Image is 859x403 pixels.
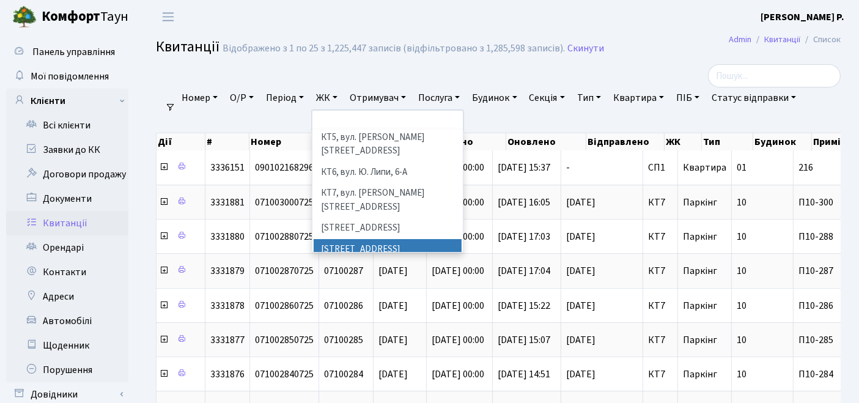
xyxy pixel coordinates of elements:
[413,87,465,108] a: Послуга
[708,64,841,87] input: Пошук...
[426,133,506,150] th: Створено
[157,133,205,150] th: Дії
[210,299,245,312] span: 3331878
[6,284,128,309] a: Адреси
[586,133,664,150] th: Відправлено
[737,368,747,381] span: 10
[710,27,859,53] nav: breadcrumb
[683,161,726,174] span: Квартира
[6,162,128,187] a: Договори продажу
[6,260,128,284] a: Контакти
[6,89,128,113] a: Клієнти
[648,301,673,311] span: КТ7
[205,133,249,150] th: #
[210,368,245,381] span: 3331876
[506,133,586,150] th: Оновлено
[566,301,638,311] span: [DATE]
[6,235,128,260] a: Орендарі
[648,266,673,276] span: КТ7
[683,299,717,312] span: Паркінг
[6,211,128,235] a: Квитанції
[261,87,309,108] a: Період
[648,335,673,345] span: КТ7
[729,33,751,46] a: Admin
[255,196,314,209] span: 071003000725
[6,40,128,64] a: Панель управління
[6,333,128,358] a: Щоденник
[498,230,550,243] span: [DATE] 17:03
[6,113,128,138] a: Всі клієнти
[683,333,717,347] span: Паркінг
[432,333,484,347] span: [DATE] 00:00
[737,196,747,209] span: 10
[567,43,604,54] a: Скинути
[648,369,673,379] span: КТ7
[255,299,314,312] span: 071002860725
[223,43,565,54] div: Відображено з 1 по 25 з 1,225,447 записів (відфільтровано з 1,285,598 записів).
[249,133,318,150] th: Номер
[255,368,314,381] span: 071002840725
[498,161,550,174] span: [DATE] 15:37
[498,196,550,209] span: [DATE] 16:05
[210,333,245,347] span: 3331877
[566,232,638,242] span: [DATE]
[683,368,717,381] span: Паркінг
[737,230,747,243] span: 10
[210,230,245,243] span: 3331880
[210,161,245,174] span: 3336151
[761,10,844,24] a: [PERSON_NAME] Р.
[210,264,245,278] span: 3331879
[324,368,363,381] span: 07100284
[6,358,128,382] a: Порушення
[6,64,128,89] a: Мої повідомлення
[432,264,484,278] span: [DATE] 00:00
[42,7,100,26] b: Комфорт
[753,133,812,150] th: Будинок
[566,198,638,207] span: [DATE]
[737,333,747,347] span: 10
[737,264,747,278] span: 10
[432,368,484,381] span: [DATE] 00:00
[314,127,462,162] li: КТ5, вул. [PERSON_NAME][STREET_ADDRESS]
[345,87,411,108] a: Отримувач
[648,198,673,207] span: КТ7
[12,5,37,29] img: logo.png
[702,133,753,150] th: Тип
[324,333,363,347] span: 07100285
[153,7,183,27] button: Переключити навігацію
[32,45,115,59] span: Панель управління
[324,264,363,278] span: 07100287
[566,266,638,276] span: [DATE]
[210,196,245,209] span: 3331881
[498,299,550,312] span: [DATE] 15:22
[566,335,638,345] span: [DATE]
[498,264,550,278] span: [DATE] 17:04
[525,87,570,108] a: Секція
[737,161,747,174] span: 01
[314,218,462,239] li: [STREET_ADDRESS]
[432,299,484,312] span: [DATE] 00:00
[314,162,462,183] li: КТ6, вул. Ю. Липи, 6-А
[324,299,363,312] span: 07100286
[737,299,747,312] span: 10
[255,333,314,347] span: 071002850725
[156,36,219,57] span: Квитанції
[255,161,314,174] span: 090102168296
[764,33,800,46] a: Квитанції
[566,163,638,172] span: -
[683,230,717,243] span: Паркінг
[314,183,462,218] li: КТ7, вул. [PERSON_NAME][STREET_ADDRESS]
[225,87,259,108] a: О/Р
[800,33,841,46] li: Список
[683,196,717,209] span: Паркінг
[608,87,669,108] a: Квартира
[314,239,462,261] li: [STREET_ADDRESS]
[6,187,128,211] a: Документи
[31,70,109,83] span: Мої повідомлення
[683,264,717,278] span: Паркінг
[467,87,522,108] a: Будинок
[378,333,408,347] span: [DATE]
[6,309,128,333] a: Автомобілі
[707,87,801,108] a: Статус відправки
